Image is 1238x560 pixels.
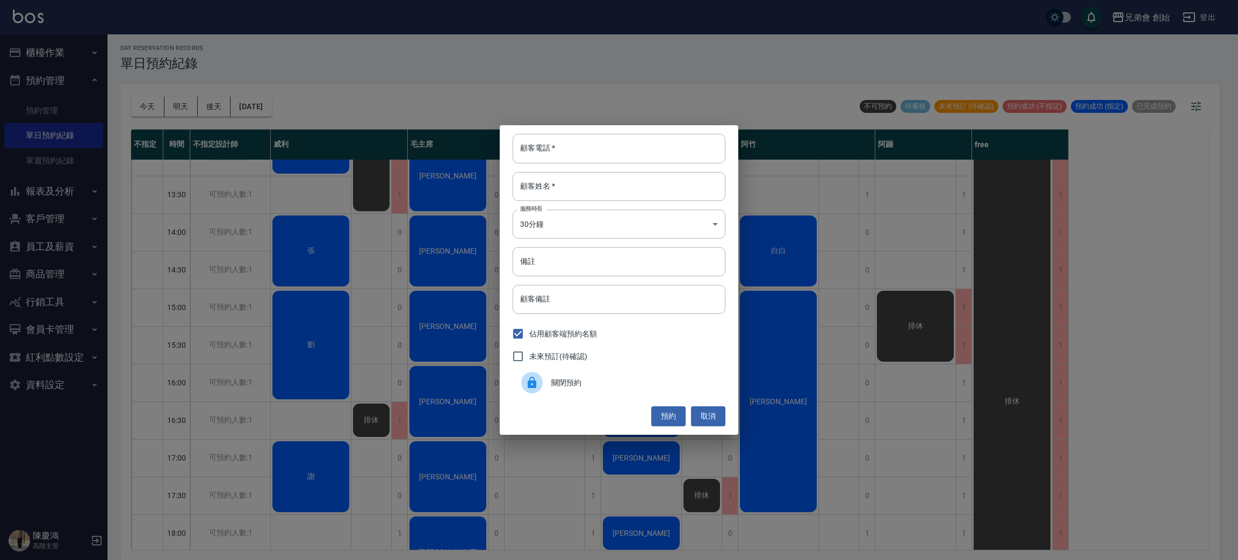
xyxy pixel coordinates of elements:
[513,368,725,398] div: 關閉預約
[513,210,725,239] div: 30分鐘
[529,328,597,340] span: 佔用顧客端預約名額
[551,377,717,389] span: 關閉預約
[691,406,725,426] button: 取消
[529,351,587,362] span: 未來預訂(待確認)
[520,205,543,213] label: 服務時長
[651,406,686,426] button: 預約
